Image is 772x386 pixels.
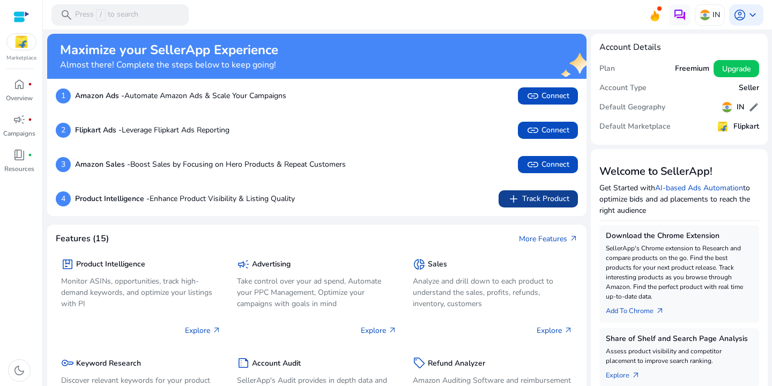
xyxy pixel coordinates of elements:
img: flipkart.svg [716,120,729,133]
p: Explore [537,325,573,336]
span: book_4 [13,149,26,161]
p: IN [712,5,720,24]
p: 2 [56,123,71,138]
h5: Download the Chrome Extension [606,232,753,241]
span: Upgrade [722,63,751,75]
p: Campaigns [3,129,35,138]
span: arrow_outward [564,326,573,335]
a: Add To Chrome [606,301,673,316]
h5: Account Type [599,84,647,93]
span: sell [413,357,426,369]
p: Overview [6,93,33,103]
span: arrow_outward [656,307,664,315]
h5: Share of Shelf and Search Page Analysis [606,335,753,344]
span: campaign [13,113,26,126]
p: Automate Amazon Ads & Scale Your Campaigns [75,90,286,101]
p: 3 [56,157,71,172]
span: edit [748,102,759,113]
p: Leverage Flipkart Ads Reporting [75,124,229,136]
h5: Default Geography [599,103,665,112]
p: Monitor ASINs, opportunities, track high-demand keywords, and optimize your listings with PI [61,276,221,309]
p: 4 [56,191,71,206]
h5: Seller [739,84,759,93]
span: account_circle [733,9,746,21]
p: Take control over your ad spend, Automate your PPC Management, Optimize your campaigns with goals... [237,276,397,309]
span: arrow_outward [569,234,578,243]
h5: Product Intelligence [76,260,145,269]
h5: Freemium [675,64,709,73]
span: keyboard_arrow_down [746,9,759,21]
span: arrow_outward [212,326,221,335]
span: / [96,9,106,21]
span: add [507,192,520,205]
h2: Maximize your SellerApp Experience [60,42,278,58]
p: Boost Sales by Focusing on Hero Products & Repeat Customers [75,159,346,170]
button: linkConnect [518,156,578,173]
h5: Refund Analyzer [428,359,485,368]
span: search [60,9,73,21]
p: Resources [4,164,34,174]
h5: Plan [599,64,615,73]
span: donut_small [413,258,426,271]
h3: Welcome to SellerApp! [599,165,759,178]
span: arrow_outward [632,371,640,380]
p: Marketplace [6,54,36,62]
h4: Features (15) [56,234,109,244]
b: Product Intelligence - [75,194,150,204]
span: summarize [237,357,250,369]
span: key [61,357,74,369]
span: home [13,78,26,91]
span: arrow_outward [388,326,397,335]
span: fiber_manual_record [28,153,32,157]
h5: Advertising [252,260,291,269]
h4: Account Details [599,42,759,53]
p: Explore [361,325,397,336]
h5: Keyword Research [76,359,141,368]
img: in.svg [722,102,732,113]
span: campaign [237,258,250,271]
p: Assess product visibility and competitor placement to improve search ranking. [606,346,753,366]
h5: Flipkart [733,122,759,131]
img: flipkart.svg [7,34,36,50]
p: 1 [56,88,71,103]
span: link [526,158,539,171]
b: Amazon Sales - [75,159,130,169]
h5: Default Marketplace [599,122,671,131]
p: SellerApp's Chrome extension to Research and compare products on the go. Find the best products f... [606,243,753,301]
p: Explore [185,325,221,336]
span: Connect [526,90,569,102]
h4: Almost there! Complete the steps below to keep going! [60,60,278,70]
h5: Account Audit [252,359,301,368]
p: Analyze and drill down to each product to understand the sales, profits, refunds, inventory, cust... [413,276,573,309]
p: Press to search [75,9,138,21]
a: Explorearrow_outward [606,366,649,381]
span: Connect [526,124,569,137]
button: addTrack Product [499,190,578,207]
img: in.svg [700,10,710,20]
h5: IN [737,103,744,112]
button: Upgrade [714,60,759,77]
span: Connect [526,158,569,171]
b: Flipkart Ads - [75,125,122,135]
span: fiber_manual_record [28,82,32,86]
span: link [526,90,539,102]
a: More Featuresarrow_outward [519,233,578,244]
p: Enhance Product Visibility & Listing Quality [75,193,295,204]
h5: Sales [428,260,447,269]
button: linkConnect [518,122,578,139]
span: link [526,124,539,137]
a: AI-based Ads Automation [655,183,743,193]
button: linkConnect [518,87,578,105]
span: Track Product [507,192,569,205]
p: Get Started with to optimize bids and ad placements to reach the right audience [599,182,759,216]
span: fiber_manual_record [28,117,32,122]
b: Amazon Ads - [75,91,124,101]
span: package [61,258,74,271]
span: dark_mode [13,364,26,377]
